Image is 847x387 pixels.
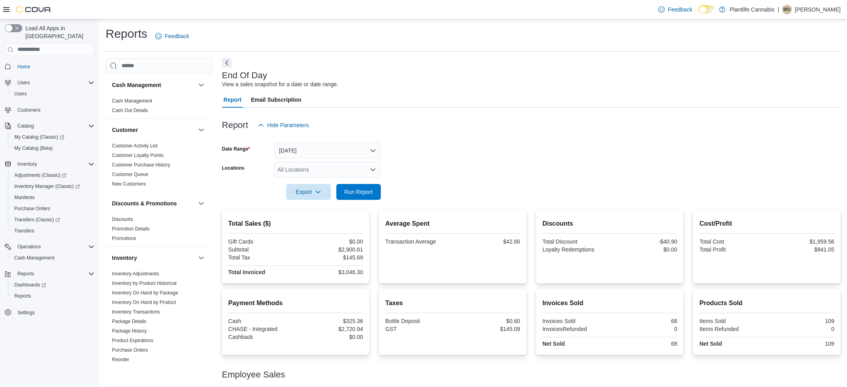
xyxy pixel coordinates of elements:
span: Reports [17,271,34,277]
div: InvoicesRefunded [542,326,608,332]
span: Purchase Orders [112,347,148,353]
div: 68 [612,341,677,347]
div: $941.05 [768,246,834,253]
a: Customers [14,105,44,115]
span: Dashboards [11,280,95,290]
strong: Total Invoiced [228,269,265,275]
span: My Catalog (Beta) [14,145,53,151]
span: Users [14,91,27,97]
a: Discounts [112,217,133,222]
span: My Catalog (Classic) [11,132,95,142]
h2: Invoices Sold [542,298,677,308]
h2: Average Spent [385,219,520,228]
a: Inventory by Product Historical [112,281,177,286]
span: Inventory [14,159,95,169]
div: 68 [612,318,677,324]
span: Home [17,64,30,70]
div: Items Sold [699,318,765,324]
a: Inventory Transactions [112,309,160,315]
a: Dashboards [11,280,49,290]
a: Package History [112,328,147,334]
button: Cash Management [8,252,98,263]
div: $42.66 [454,238,520,245]
a: Inventory On Hand by Package [112,290,178,296]
span: Users [11,89,95,99]
span: Inventory [17,161,37,167]
a: Customer Activity List [112,143,158,149]
div: $145.09 [454,326,520,332]
div: Total Profit [699,246,765,253]
div: $2,720.94 [297,326,363,332]
div: $1,959.56 [768,238,834,245]
span: Cash Out Details [112,107,148,114]
div: $0.60 [454,318,520,324]
button: Inventory [2,159,98,170]
span: New Customers [112,181,146,187]
a: Customer Purchase History [112,162,170,168]
strong: Net Sold [699,341,722,347]
a: Transfers (Classic) [8,214,98,225]
a: Transfers (Classic) [11,215,63,224]
button: Operations [2,241,98,252]
span: Customer Activity List [112,143,158,149]
button: Manifests [8,192,98,203]
a: Reorder [112,357,129,362]
h3: Inventory [112,254,137,262]
div: Customer [106,141,212,192]
span: Customers [14,105,95,115]
div: $2,900.61 [297,246,363,253]
button: Discounts & Promotions [197,199,206,208]
div: Loyalty Redemptions [542,246,608,253]
div: Inventory [106,269,212,377]
span: Run Report [344,188,373,196]
span: Purchase Orders [11,204,95,213]
h2: Taxes [385,298,520,308]
button: Reports [8,290,98,302]
a: Customer Loyalty Points [112,153,164,158]
span: Cash Management [14,255,54,261]
span: Dashboards [14,282,46,288]
a: Inventory Manager (Classic) [11,182,83,191]
a: Inventory On Hand by Product [112,300,176,305]
label: Date Range [222,146,250,152]
button: My Catalog (Beta) [8,143,98,154]
div: Total Cost [699,238,765,245]
input: Dark Mode [698,5,715,14]
span: My Catalog (Classic) [14,134,64,140]
a: Feedback [152,28,192,44]
span: Transfers (Classic) [11,215,95,224]
button: Settings [2,306,98,318]
nav: Complex example [5,58,95,339]
p: [PERSON_NAME] [795,5,841,14]
h2: Products Sold [699,298,834,308]
button: Run Report [336,184,381,200]
button: Home [2,61,98,72]
h2: Discounts [542,219,677,228]
div: 0 [768,326,834,332]
button: Discounts & Promotions [112,199,195,207]
p: Plantlife Cannabis [729,5,774,14]
span: Customers [17,107,41,113]
span: Operations [17,244,41,250]
span: MV [783,5,791,14]
label: Locations [222,165,245,171]
div: $3,046.30 [297,269,363,275]
span: Settings [17,310,35,316]
div: Subtotal [228,246,294,253]
a: Inventory Adjustments [112,271,159,277]
a: Package Details [112,319,147,324]
button: Users [8,88,98,99]
div: Items Refunded [699,326,765,332]
a: Promotions [112,236,136,241]
a: Cash Management [112,98,152,104]
a: Customer Queue [112,172,148,177]
span: Email Subscription [251,92,301,108]
a: Cash Out Details [112,108,148,113]
span: Dark Mode [698,14,699,14]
